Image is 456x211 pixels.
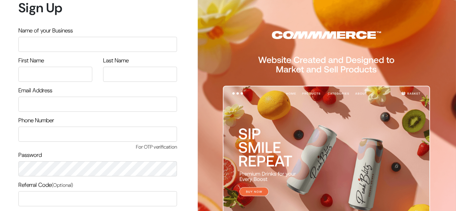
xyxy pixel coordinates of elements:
[18,151,42,159] label: Password
[18,26,73,35] label: Name of your Business
[18,181,73,189] label: Referral Code
[18,116,54,125] label: Phone Number
[52,182,73,188] span: (Optional)
[18,86,52,95] label: Email Address
[103,56,129,65] label: Last Name
[18,56,44,65] label: First Name
[18,143,177,151] span: For OTP verification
